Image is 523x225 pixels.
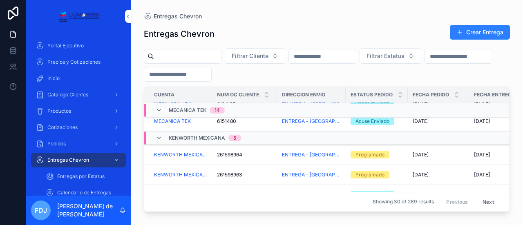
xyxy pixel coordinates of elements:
a: [DATE] [413,151,464,158]
p: [PERSON_NAME] de [PERSON_NAME] [57,202,119,218]
span: [DATE] [474,192,490,198]
span: Fecha Pedido [413,91,449,98]
a: Productos [31,104,126,118]
span: FdJ [35,205,47,215]
span: Catalogo Clientes [47,91,88,98]
span: [DATE] [413,192,429,198]
span: MECANICA TEK [169,107,206,114]
a: 261931624 [217,192,272,198]
button: Next [477,196,500,208]
span: Filtrar Estatus [367,52,405,60]
span: Num OC Cliente [217,91,259,98]
span: 6151480 [217,118,236,125]
a: Entregas por Estatus [41,169,126,184]
span: Inicio [47,75,60,82]
a: Entregas Chevron [31,153,126,167]
a: KENWORTH MEXICANA [154,172,207,178]
a: ENTREGA - [GEOGRAPHIC_DATA] - MECANICA TEK [282,118,341,125]
div: Acuse Enviado [355,118,389,125]
span: Calendario de Entregas [57,189,111,196]
span: Portal Ejecutivo [47,42,84,49]
div: Programado [355,171,384,178]
a: 6151480 [217,118,272,125]
span: Cotizaciones [47,124,78,131]
div: Acuse Enviado [355,191,389,198]
a: Cotizaciones [31,120,126,135]
a: Inicio [31,71,126,86]
span: [DATE] [474,172,490,178]
button: Select Button [225,48,285,64]
a: Acuse Enviado [351,118,403,125]
div: scrollable content [26,33,131,196]
span: Entregas Chevron [154,12,202,20]
span: Showing 30 of 289 results [373,199,434,205]
a: ENTREGA - [GEOGRAPHIC_DATA] - KENWORTH MEXICANA [282,172,341,178]
div: 5 [233,135,236,141]
a: ENTREGA - [GEOGRAPHIC_DATA] - KENWORTH MEXICANA [282,192,341,198]
span: 261598964 [217,151,242,158]
div: Programado [355,151,384,158]
span: Direccion Envio [282,91,325,98]
span: KENWORTH MEXICANA [169,135,225,141]
span: Entregas Chevron [47,157,89,163]
button: Crear Entrega [450,25,510,40]
span: Entregas por Estatus [57,173,105,180]
a: ENTREGA - [GEOGRAPHIC_DATA] - KENWORTH MEXICANA [282,151,341,158]
span: [DATE] [413,172,429,178]
img: App logo [58,10,99,23]
a: Programado [351,151,403,158]
a: [DATE] [413,172,464,178]
span: Filtrar Cliente [232,52,268,60]
a: KENWORTH MEXICANA [154,192,207,198]
a: MECANICA TEK [154,118,207,125]
span: Pedidos [47,140,66,147]
a: 261598963 [217,172,272,178]
span: Estatus Pedido [351,91,393,98]
a: Programado [351,171,403,178]
a: [DATE] [413,192,464,198]
span: 261931624 [217,192,241,198]
a: KENWORTH MEXICANA [154,151,207,158]
a: Portal Ejecutivo [31,38,126,53]
a: Acuse Enviado [351,191,403,198]
a: Calendario de Entregas [41,185,126,200]
a: Precios y Cotizaciones [31,55,126,69]
span: [DATE] [474,118,490,125]
span: [DATE] [413,151,429,158]
a: Pedidos [31,136,126,151]
span: Precios y Cotizaciones [47,59,101,65]
span: [DATE] [413,118,429,125]
div: 14 [215,107,220,114]
a: 261598964 [217,151,272,158]
a: [DATE] [413,118,464,125]
span: [DATE] [474,151,490,158]
a: Entregas Chevron [144,12,202,20]
span: Cuenta [154,91,174,98]
button: Select Button [360,48,421,64]
a: Catalogo Clientes [31,87,126,102]
h1: Entregas Chevron [144,28,215,40]
span: 261598963 [217,172,242,178]
span: Productos [47,108,71,114]
a: MECANICA TEK [154,118,191,125]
